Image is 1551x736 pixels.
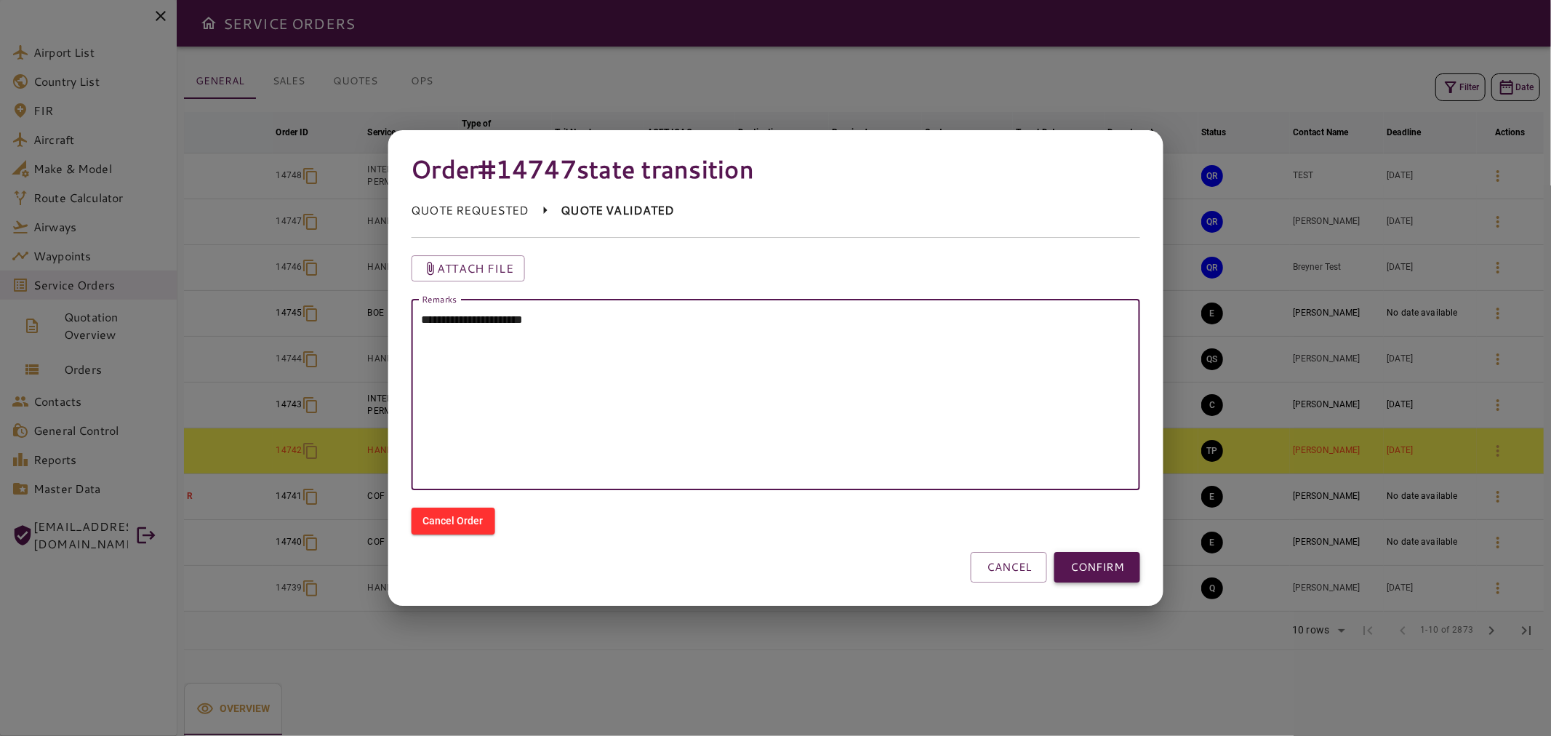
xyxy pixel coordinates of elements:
h4: Order #14747 state transition [411,153,1140,184]
button: Attach file [411,255,525,281]
button: CONFIRM [1054,552,1140,583]
button: Cancel Order [411,508,494,535]
p: QUOTE REQUESTED [411,201,529,219]
label: Remarks [421,292,457,305]
p: Attach file [437,260,513,277]
button: CANCEL [971,552,1047,583]
p: QUOTE VALIDATED [561,201,674,219]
